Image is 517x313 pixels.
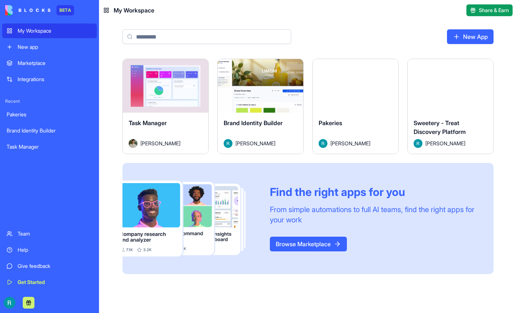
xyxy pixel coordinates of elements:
a: Pakeries [2,107,97,122]
span: Sweetery - Treat Discovery Platform [414,119,466,135]
div: New app [18,43,92,51]
span: [PERSON_NAME] [425,139,465,147]
a: Task Manager [2,139,97,154]
img: Avatar [129,139,137,148]
a: My Workspace [2,23,97,38]
a: PakeriesAvatar[PERSON_NAME] [312,59,399,154]
img: Avatar [414,139,422,148]
div: Brand Identity Builder [7,127,92,134]
a: BETA [5,5,74,15]
a: New app [2,40,97,54]
a: Integrations [2,72,97,87]
div: Pakeries [7,111,92,118]
a: Marketplace [2,56,97,70]
span: [PERSON_NAME] [235,139,275,147]
img: Avatar [224,139,232,148]
div: My Workspace [18,27,92,34]
img: logo [5,5,51,15]
div: BETA [56,5,74,15]
div: From simple automations to full AI teams, find the right apps for your work [270,204,476,225]
span: Pakeries [319,119,342,127]
span: Brand Identity Builder [224,119,283,127]
a: Give feedback [2,259,97,273]
a: Team [2,226,97,241]
div: Find the right apps for you [270,185,476,199]
a: Brand Identity Builder [2,123,97,138]
img: ACg8ocIQaqk-1tPQtzwxiZ7ZlP6dcFgbwUZ5nqaBNAw22a2oECoLioo=s96-c [4,297,15,309]
a: Task ManagerAvatar[PERSON_NAME] [122,59,209,154]
img: Frame_181_egmpey.png [122,181,258,257]
a: New App [447,29,494,44]
a: Sweetery - Treat Discovery PlatformAvatar[PERSON_NAME] [407,59,494,154]
span: My Workspace [114,6,154,15]
a: Help [2,243,97,257]
div: Get Started [18,279,92,286]
div: Task Manager [7,143,92,150]
span: Task Manager [129,119,167,127]
div: Give feedback [18,262,92,270]
div: Team [18,230,92,237]
img: Avatar [319,139,327,148]
div: Integrations [18,76,92,83]
button: Share & Earn [466,4,513,16]
span: [PERSON_NAME] [330,139,370,147]
span: Share & Earn [479,7,509,14]
span: [PERSON_NAME] [140,139,180,147]
div: Help [18,246,92,254]
span: Recent [2,98,97,104]
a: Get Started [2,275,97,290]
a: Browse Marketplace [270,237,347,251]
a: Brand Identity BuilderAvatar[PERSON_NAME] [217,59,304,154]
div: Marketplace [18,59,92,67]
